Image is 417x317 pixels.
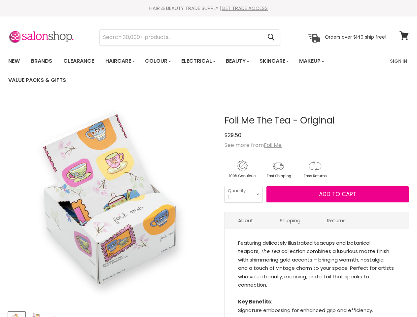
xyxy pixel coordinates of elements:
[386,54,411,68] a: Sign In
[261,159,296,179] img: shipping.gif
[297,159,332,179] img: returns.gif
[8,99,215,305] div: Foil Me The Tea - Original image. Click or Scroll to Zoom.
[3,54,25,68] a: New
[262,30,280,45] button: Search
[238,306,396,315] div: Signature embossing for enhanced grip and efficiency.
[266,186,409,203] button: Add to cart
[264,141,282,149] a: Foil Me
[225,131,241,139] span: $29.50
[319,190,356,198] span: Add to cart
[225,212,266,229] a: About
[8,99,215,305] img: Foil Me The Tea - Original
[222,5,268,12] a: GET TRADE ACCESS
[100,30,262,45] input: Search
[225,141,282,149] span: See more from
[225,159,260,179] img: genuine.gif
[3,52,386,90] ul: Main menu
[100,54,139,68] a: Haircare
[314,212,359,229] a: Returns
[99,29,280,45] form: Product
[140,54,175,68] a: Colour
[26,54,57,68] a: Brands
[221,54,253,68] a: Beauty
[238,298,272,305] strong: Key Benefits:
[294,54,328,68] a: Makeup
[58,54,99,68] a: Clearance
[255,54,293,68] a: Skincare
[266,212,314,229] a: Shipping
[225,116,409,126] h1: Foil Me The Tea - Original
[3,73,71,87] a: Value Packs & Gifts
[325,34,386,40] p: Orders over $149 ship free!
[225,186,262,202] select: Quantity
[176,54,220,68] a: Electrical
[261,248,280,255] em: The Tea
[238,239,396,289] div: Featuring delicately illustrated teacups and botanical teapots, collection combines a luxurious m...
